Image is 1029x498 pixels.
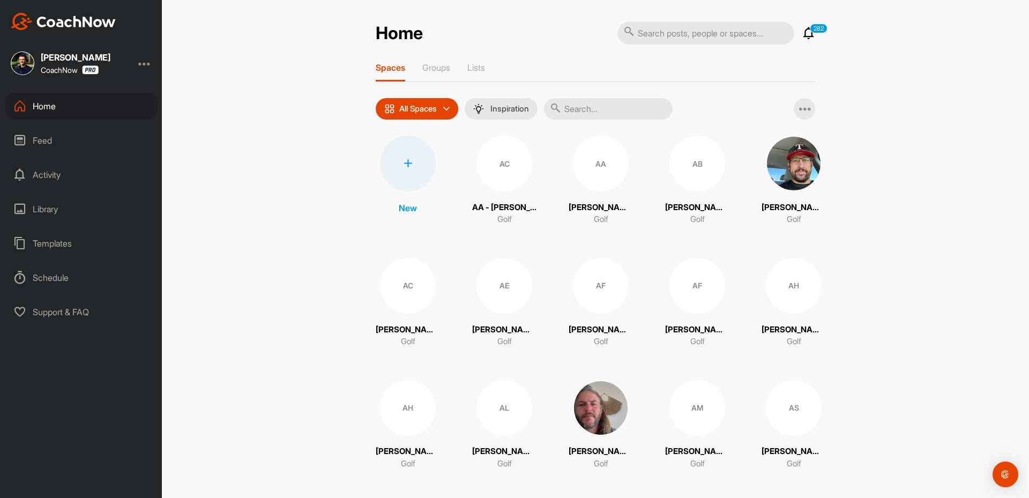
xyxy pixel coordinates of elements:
div: Home [6,93,157,120]
div: AL [476,380,532,436]
p: [PERSON_NAME] [665,324,729,336]
p: Spaces [376,62,405,73]
p: Golf [594,213,608,226]
p: All Spaces [399,105,437,113]
p: New [399,202,417,214]
p: [PERSON_NAME] [569,324,633,336]
a: AF[PERSON_NAME]Golf [569,258,633,348]
div: Library [6,196,157,222]
p: Golf [690,458,705,470]
p: [PERSON_NAME] [762,202,826,214]
p: [PERSON_NAME] [569,202,633,214]
p: Golf [787,336,801,348]
p: Golf [497,213,512,226]
a: AC[PERSON_NAME] De La [PERSON_NAME]Golf [376,258,440,348]
p: [PERSON_NAME] [569,445,633,458]
p: AA - [PERSON_NAME] [472,202,536,214]
p: Golf [401,336,415,348]
h2: Home [376,23,423,44]
p: [PERSON_NAME] [762,324,826,336]
p: Golf [690,213,705,226]
p: Lists [467,62,485,73]
p: 282 [810,24,827,33]
div: AM [669,380,725,436]
p: [PERSON_NAME] De La [PERSON_NAME] [376,324,440,336]
input: Search posts, people or spaces... [617,22,794,44]
p: Inspiration [490,105,529,113]
input: Search... [544,98,673,120]
div: [PERSON_NAME] [41,53,110,62]
a: AA[PERSON_NAME]Golf [569,136,633,226]
div: AE [476,258,532,314]
a: ACAA - [PERSON_NAME]Golf [472,136,536,226]
p: [PERSON_NAME] [665,445,729,458]
div: AS [766,380,822,436]
p: [PERSON_NAME] [665,202,729,214]
p: Golf [401,458,415,470]
p: [PERSON_NAME] [472,445,536,458]
a: AB[PERSON_NAME]Golf [665,136,729,226]
p: Golf [690,336,705,348]
img: square_070bcfb37112b398d0b1e8e92526b093.jpg [573,380,629,436]
a: [PERSON_NAME]Golf [762,136,826,226]
div: Feed [6,127,157,154]
a: AM[PERSON_NAME]Golf [665,380,729,470]
div: CoachNow [41,65,99,75]
div: Activity [6,161,157,188]
img: square_49fb5734a34dfb4f485ad8bdc13d6667.jpg [11,51,34,75]
a: AH[PERSON_NAME]Golf [762,258,826,348]
div: Schedule [6,264,157,291]
p: [PERSON_NAME] [472,324,536,336]
p: Groups [422,62,450,73]
div: AH [766,258,822,314]
div: AH [380,380,436,436]
a: AE[PERSON_NAME]Golf [472,258,536,348]
div: AB [669,136,725,191]
p: Golf [497,336,512,348]
img: icon [384,103,395,114]
div: AA [573,136,629,191]
p: Golf [594,336,608,348]
img: CoachNow [11,13,116,30]
div: AF [669,258,725,314]
a: [PERSON_NAME]Golf [569,380,633,470]
div: AC [380,258,436,314]
p: Golf [787,458,801,470]
p: Golf [594,458,608,470]
a: AS[PERSON_NAME]Golf [762,380,826,470]
a: AF[PERSON_NAME]Golf [665,258,729,348]
div: AC [476,136,532,191]
p: Golf [497,458,512,470]
p: [PERSON_NAME] [762,445,826,458]
img: menuIcon [473,103,484,114]
p: Golf [787,213,801,226]
div: Open Intercom Messenger [993,462,1018,487]
p: [PERSON_NAME] [376,445,440,458]
div: AF [573,258,629,314]
div: Support & FAQ [6,299,157,325]
a: AL[PERSON_NAME]Golf [472,380,536,470]
img: CoachNow Pro [82,65,99,75]
div: Templates [6,230,157,257]
img: square_1977211304866c651fe8574bfd4e6d3a.jpg [766,136,822,191]
a: AH[PERSON_NAME]Golf [376,380,440,470]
